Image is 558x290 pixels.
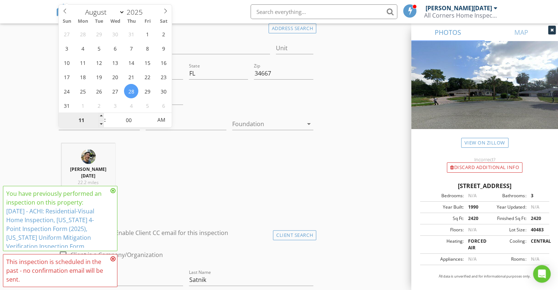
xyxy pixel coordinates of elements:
[76,84,90,98] span: August 25, 2025
[60,55,74,70] span: August 10, 2025
[156,55,171,70] span: August 16, 2025
[304,120,313,128] i: arrow_drop_down
[464,238,485,251] div: FORCED AIR
[140,98,154,113] span: September 5, 2025
[76,70,90,84] span: August 18, 2025
[485,238,526,251] div: Cooling:
[92,41,106,55] span: August 5, 2025
[124,41,138,55] span: August 7, 2025
[125,7,149,17] input: Year
[76,98,90,113] span: September 1, 2025
[108,41,122,55] span: August 6, 2025
[273,230,316,240] div: Client Search
[124,84,138,98] span: August 28, 2025
[56,10,137,25] a: SPECTORA
[140,84,154,98] span: August 29, 2025
[107,19,123,24] span: Wed
[108,55,122,70] span: August 13, 2025
[468,256,477,262] span: N/A
[420,274,549,279] p: All data is unverified and for informational purposes only.
[77,4,137,19] span: SPECTORA
[92,98,106,113] span: September 2, 2025
[76,55,90,70] span: August 11, 2025
[59,22,313,31] h4: Location
[56,4,72,20] img: The Best Home Inspection Software - Spectora
[251,4,397,19] input: Search everything...
[468,227,477,233] span: N/A
[124,27,138,41] span: July 31, 2025
[156,98,171,113] span: September 6, 2025
[411,23,485,41] a: PHOTOS
[485,215,526,222] div: Finished Sq Ft:
[92,27,106,41] span: July 29, 2025
[526,192,547,199] div: 3
[92,84,106,98] span: August 26, 2025
[464,204,485,210] div: 1990
[411,157,558,162] div: Incorrect?
[485,256,526,263] div: Rooms:
[115,229,228,236] label: Enable Client CC email for this inspection
[485,192,526,199] div: Bathrooms:
[92,70,106,84] span: August 19, 2025
[140,41,154,55] span: August 8, 2025
[139,19,156,24] span: Fri
[530,256,539,262] span: N/A
[70,166,106,179] strong: [PERSON_NAME][DATE]
[411,41,558,147] img: streetview
[420,181,549,190] div: [STREET_ADDRESS]
[108,98,122,113] span: September 3, 2025
[6,257,108,284] div: This inspection is scheduled in the past - no confirmation email will be sent.
[60,98,74,113] span: August 31, 2025
[104,113,106,127] span: :
[533,265,551,283] div: Open Intercom Messenger
[124,55,138,70] span: August 14, 2025
[422,238,464,251] div: Heating:
[6,207,94,250] a: [DATE] - ACHI: Residential-Visual Home Inspection, [US_STATE] 4-Point Inspection Form (2025), [US...
[269,23,316,33] div: Address Search
[123,19,139,24] span: Thu
[526,227,547,233] div: 40483
[526,215,547,222] div: 2420
[81,149,96,164] img: img_7069_cropped.jpg
[422,256,464,263] div: Appliances:
[76,41,90,55] span: August 4, 2025
[78,179,99,186] span: 22.2 miles
[156,27,171,41] span: August 2, 2025
[60,70,74,84] span: August 17, 2025
[530,204,539,210] span: N/A
[156,84,171,98] span: August 30, 2025
[422,227,464,233] div: Floors:
[108,27,122,41] span: July 30, 2025
[422,215,464,222] div: Sq Ft:
[156,70,171,84] span: August 23, 2025
[461,138,508,148] a: View on Zillow
[485,23,558,41] a: MAP
[464,215,485,222] div: 2420
[140,27,154,41] span: August 1, 2025
[156,19,172,24] span: Sat
[422,192,464,199] div: Bedrooms:
[75,19,91,24] span: Mon
[447,162,522,173] div: Discard Additional info
[76,27,90,41] span: July 28, 2025
[140,70,154,84] span: August 22, 2025
[152,113,172,127] span: Click to toggle
[124,70,138,84] span: August 21, 2025
[424,12,497,19] div: All Corners Home Inspections
[422,204,464,210] div: Year Built:
[6,189,108,251] div: You have previously performed an inspection on this property:
[526,238,547,251] div: CENTRAL
[468,192,477,199] span: N/A
[92,55,106,70] span: August 12, 2025
[91,19,107,24] span: Tue
[156,41,171,55] span: August 9, 2025
[59,19,75,24] span: Sun
[124,98,138,113] span: September 4, 2025
[60,27,74,41] span: July 27, 2025
[108,70,122,84] span: August 20, 2025
[485,204,526,210] div: Year Updated:
[140,55,154,70] span: August 15, 2025
[108,84,122,98] span: August 27, 2025
[485,227,526,233] div: Lot Size:
[60,84,74,98] span: August 24, 2025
